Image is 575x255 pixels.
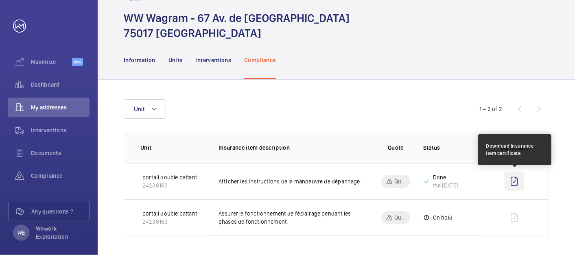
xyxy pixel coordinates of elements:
[394,177,405,185] p: Quote pending
[31,172,90,180] span: Compliance
[72,58,83,66] span: Beta
[140,144,206,152] p: Unit
[124,99,166,119] button: Unit
[124,11,350,41] h1: WW Wagram - 67 Av. de [GEOGRAPHIC_DATA] 75017 [GEOGRAPHIC_DATA]
[31,149,90,157] span: Documents
[219,177,368,185] p: Afficher les instructions de la manoeuvre de dépannage.
[394,214,405,222] p: Quote pending
[219,209,368,226] p: Assurer le fonctionnement de l'éclairage pendant les phases de fonctionnement.
[168,56,183,64] p: Units
[142,173,197,181] p: portail double battant
[486,142,543,157] div: Download insurance item certificate
[134,106,144,112] span: Unit
[142,218,197,226] p: 24236163
[388,144,404,152] p: Quote
[31,81,90,89] span: Dashboard
[433,181,458,190] div: the [DATE]
[196,56,232,64] p: Interventions
[479,105,502,113] div: 1 – 2 of 2
[31,103,90,111] span: My addresses
[142,181,197,190] p: 24236163
[244,56,276,64] p: Compliance
[17,229,25,237] p: WE
[36,224,85,241] p: Wework Exploitation
[142,209,197,218] p: portail double battant
[423,144,483,152] p: Status
[31,58,72,66] span: Maximize
[433,214,453,222] p: On hold
[219,144,368,152] p: Insurance item description
[433,173,458,181] p: Done
[31,207,89,216] span: Any questions ?
[124,56,155,64] p: Information
[31,126,90,134] span: Interventions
